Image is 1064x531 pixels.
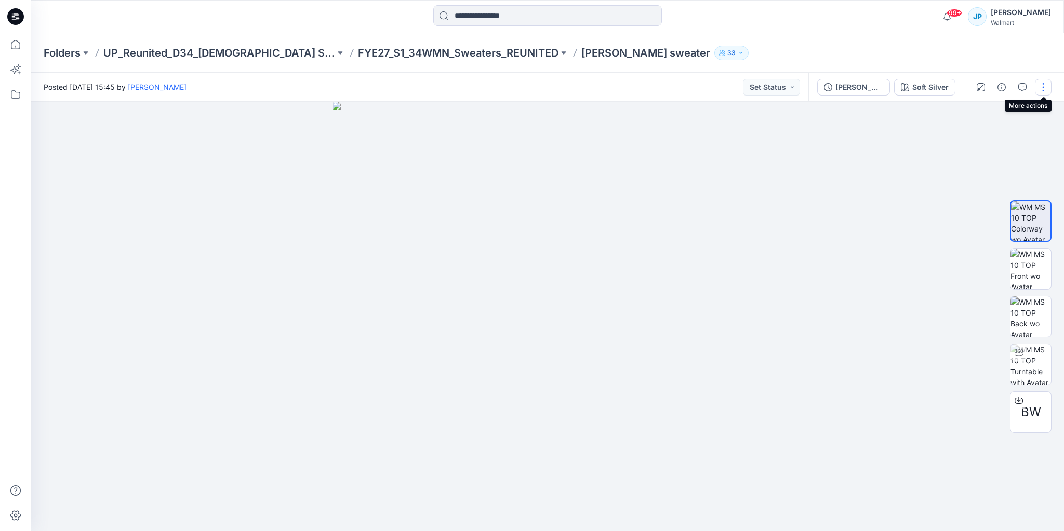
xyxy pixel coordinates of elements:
a: [PERSON_NAME] [128,83,187,91]
img: WM MS 10 TOP Back wo Avatar [1010,296,1051,337]
a: UP_Reunited_D34_[DEMOGRAPHIC_DATA] Sweaters [103,46,335,60]
span: BW [1021,403,1041,421]
div: Soft Silver [912,81,949,93]
img: WM MS 10 TOP Turntable with Avatar [1010,344,1051,385]
div: JP [968,7,987,26]
button: Soft Silver [894,79,955,96]
span: Posted [DATE] 15:45 by [44,81,187,92]
img: WM MS 10 TOP Front wo Avatar [1010,249,1051,289]
div: [PERSON_NAME] sweater [835,81,883,93]
span: 99+ [947,9,962,17]
p: 33 [727,47,736,59]
div: [PERSON_NAME] [991,6,1051,19]
a: Folders [44,46,81,60]
img: WM MS 10 TOP Colorway wo Avatar [1011,201,1050,241]
p: [PERSON_NAME] sweater [581,46,710,60]
button: 33 [714,46,749,60]
button: Details [993,79,1010,96]
button: [PERSON_NAME] sweater [817,79,890,96]
img: eyJhbGciOiJIUzI1NiIsImtpZCI6IjAiLCJzbHQiOiJzZXMiLCJ0eXAiOiJKV1QifQ.eyJkYXRhIjp7InR5cGUiOiJzdG9yYW... [332,102,762,531]
a: FYE27_S1_34WMN_Sweaters_REUNITED [358,46,558,60]
div: Walmart [991,19,1051,26]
